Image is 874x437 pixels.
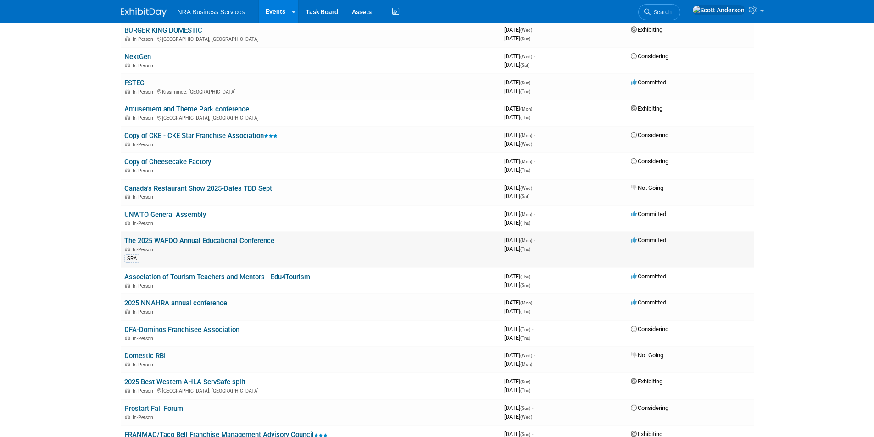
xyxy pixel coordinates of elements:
span: Not Going [631,184,663,191]
img: In-Person Event [125,415,130,419]
img: In-Person Event [125,142,130,146]
span: [DATE] [504,378,533,385]
span: [DATE] [504,26,535,33]
span: Search [651,9,672,16]
span: [DATE] [504,53,535,60]
span: [DATE] [504,184,535,191]
span: [DATE] [504,237,535,243]
span: (Tue) [520,89,530,94]
span: - [534,105,535,112]
span: [DATE] [504,273,533,280]
span: [DATE] [504,158,535,165]
div: SRA [124,254,139,263]
a: Association of Tourism Teachers and Mentors - Edu4Tourism [124,273,310,281]
span: [DATE] [504,140,532,147]
span: (Thu) [520,247,530,252]
a: Domestic RBI [124,352,166,360]
span: In-Person [133,247,156,253]
a: FSTEC [124,79,145,87]
span: In-Person [133,194,156,200]
span: (Thu) [520,336,530,341]
img: ExhibitDay [121,8,167,17]
span: Considering [631,53,668,60]
span: Committed [631,273,666,280]
span: In-Person [133,309,156,315]
span: (Thu) [520,388,530,393]
span: In-Person [133,415,156,420]
span: [DATE] [504,308,530,315]
a: NextGen [124,53,151,61]
img: In-Person Event [125,388,130,393]
span: In-Person [133,388,156,394]
span: [DATE] [504,413,532,420]
span: Committed [631,299,666,306]
img: Scott Anderson [692,5,745,15]
span: (Sun) [520,432,530,437]
span: In-Person [133,142,156,148]
span: (Sun) [520,80,530,85]
span: [DATE] [504,105,535,112]
span: (Mon) [520,362,532,367]
span: - [534,53,535,60]
span: - [534,26,535,33]
span: [DATE] [504,326,533,332]
img: In-Person Event [125,247,130,251]
img: In-Person Event [125,221,130,225]
a: The 2025 WAFDO Annual Educational Conference [124,237,274,245]
span: (Wed) [520,54,532,59]
span: In-Person [133,336,156,342]
span: (Mon) [520,159,532,164]
span: (Tue) [520,327,530,332]
span: [DATE] [504,210,535,217]
div: [GEOGRAPHIC_DATA], [GEOGRAPHIC_DATA] [124,35,497,42]
span: [DATE] [504,88,530,94]
a: Search [638,4,680,20]
a: Copy of Cheesecake Factory [124,158,211,166]
span: In-Person [133,168,156,174]
span: Considering [631,404,668,411]
span: (Thu) [520,309,530,314]
span: (Mon) [520,106,532,111]
span: [DATE] [504,282,530,288]
img: In-Person Event [125,36,130,41]
div: [GEOGRAPHIC_DATA], [GEOGRAPHIC_DATA] [124,387,497,394]
span: In-Person [133,63,156,69]
span: [DATE] [504,193,529,199]
span: In-Person [133,36,156,42]
span: (Mon) [520,300,532,305]
span: [DATE] [504,245,530,252]
img: In-Person Event [125,115,130,120]
a: 2025 NNAHRA annual conference [124,299,227,307]
span: (Wed) [520,142,532,147]
span: Committed [631,79,666,86]
span: Considering [631,326,668,332]
a: Prostart Fall Forum [124,404,183,413]
span: (Wed) [520,415,532,420]
span: - [534,299,535,306]
span: Considering [631,132,668,138]
div: [GEOGRAPHIC_DATA], [GEOGRAPHIC_DATA] [124,114,497,121]
span: Exhibiting [631,105,662,112]
a: Canada's Restaurant Show 2025-Dates TBD Sept [124,184,272,193]
span: (Thu) [520,115,530,120]
span: (Wed) [520,353,532,358]
img: In-Person Event [125,309,130,314]
img: In-Person Event [125,362,130,366]
span: In-Person [133,115,156,121]
span: (Mon) [520,212,532,217]
span: - [532,273,533,280]
span: (Thu) [520,168,530,173]
img: In-Person Event [125,63,130,67]
span: Committed [631,210,666,217]
img: In-Person Event [125,336,130,340]
span: [DATE] [504,79,533,86]
span: - [534,132,535,138]
span: - [534,184,535,191]
span: - [532,378,533,385]
a: UNWTO General Assembly [124,210,206,219]
span: Considering [631,158,668,165]
span: [DATE] [504,404,533,411]
a: 2025 Best Western AHLA ServSafe split [124,378,245,386]
div: Kissimmee, [GEOGRAPHIC_DATA] [124,88,497,95]
span: - [534,210,535,217]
